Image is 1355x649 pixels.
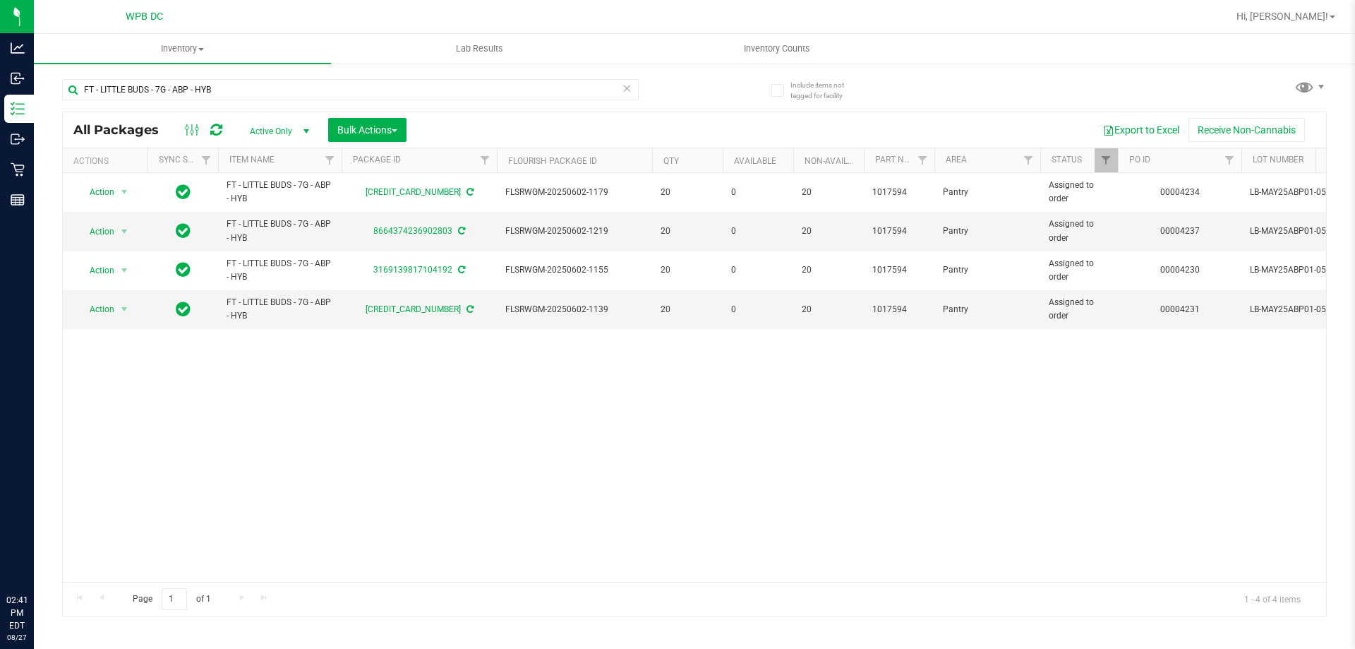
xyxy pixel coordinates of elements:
[1236,11,1328,22] span: Hi, [PERSON_NAME]!
[162,588,187,610] input: 1
[731,225,785,238] span: 0
[802,303,855,316] span: 20
[1250,186,1339,199] span: LB-MAY25ABP01-0527
[456,265,465,275] span: Sync from Compliance System
[943,225,1032,238] span: Pantry
[734,156,776,166] a: Available
[872,303,926,316] span: 1017594
[802,263,855,277] span: 20
[1218,148,1241,172] a: Filter
[176,221,191,241] span: In Sync
[373,265,452,275] a: 3169139817104192
[661,263,714,277] span: 20
[337,124,397,136] span: Bulk Actions
[77,261,115,280] span: Action
[366,187,461,197] a: [CREDIT_CARD_NUMBER]
[661,303,714,316] span: 20
[1160,265,1200,275] a: 00004230
[1095,148,1118,172] a: Filter
[1094,118,1188,142] button: Export to Excel
[318,148,342,172] a: Filter
[1233,588,1312,609] span: 1 - 4 of 4 items
[1049,296,1109,323] span: Assigned to order
[227,257,333,284] span: FT - LITTLE BUDS - 7G - ABP - HYB
[1160,226,1200,236] a: 00004237
[328,118,406,142] button: Bulk Actions
[11,132,25,146] inline-svg: Outbound
[875,155,932,165] a: Part Number
[1188,118,1305,142] button: Receive Non-Cannabis
[229,155,275,165] a: Item Name
[331,34,628,64] a: Lab Results
[116,182,133,202] span: select
[1129,155,1150,165] a: PO ID
[943,303,1032,316] span: Pantry
[943,263,1032,277] span: Pantry
[725,42,829,55] span: Inventory Counts
[126,11,163,23] span: WPB DC
[159,155,213,165] a: Sync Status
[6,594,28,632] p: 02:41 PM EDT
[116,299,133,319] span: select
[1250,263,1339,277] span: LB-MAY25ABP01-0527
[731,303,785,316] span: 0
[116,222,133,242] span: select
[227,218,333,244] span: FT - LITTLE BUDS - 7G - ABP - HYB
[1049,257,1109,284] span: Assigned to order
[176,299,191,319] span: In Sync
[508,156,597,166] a: Flourish Package ID
[366,304,461,314] a: [CREDIT_CARD_NUMBER]
[790,80,861,101] span: Include items not tagged for facility
[872,263,926,277] span: 1017594
[176,260,191,280] span: In Sync
[11,162,25,177] inline-svg: Retail
[1049,179,1109,206] span: Assigned to order
[11,102,25,116] inline-svg: Inventory
[474,148,497,172] a: Filter
[1049,218,1109,244] span: Assigned to order
[946,155,967,165] a: Area
[731,186,785,199] span: 0
[373,226,452,236] a: 8664374236902803
[353,155,401,165] a: Package ID
[77,222,115,242] span: Action
[464,187,474,197] span: Sync from Compliance System
[11,71,25,85] inline-svg: Inbound
[116,261,133,280] span: select
[34,42,331,55] span: Inventory
[1052,155,1082,165] a: Status
[11,193,25,207] inline-svg: Reports
[505,303,644,316] span: FLSRWGM-20250602-1139
[14,536,56,578] iframe: Resource center
[11,41,25,55] inline-svg: Analytics
[622,79,632,97] span: Clear
[872,225,926,238] span: 1017594
[1253,155,1303,165] a: Lot Number
[872,186,926,199] span: 1017594
[805,156,867,166] a: Non-Available
[195,148,218,172] a: Filter
[121,588,222,610] span: Page of 1
[1017,148,1040,172] a: Filter
[437,42,522,55] span: Lab Results
[62,79,639,100] input: Search Package ID, Item Name, SKU, Lot or Part Number...
[34,34,331,64] a: Inventory
[505,225,644,238] span: FLSRWGM-20250602-1219
[227,179,333,206] span: FT - LITTLE BUDS - 7G - ABP - HYB
[661,225,714,238] span: 20
[456,226,465,236] span: Sync from Compliance System
[802,225,855,238] span: 20
[77,182,115,202] span: Action
[1160,187,1200,197] a: 00004234
[73,156,142,166] div: Actions
[1160,304,1200,314] a: 00004231
[176,182,191,202] span: In Sync
[1250,303,1339,316] span: LB-MAY25ABP01-0527
[628,34,925,64] a: Inventory Counts
[731,263,785,277] span: 0
[943,186,1032,199] span: Pantry
[661,186,714,199] span: 20
[505,186,644,199] span: FLSRWGM-20250602-1179
[1250,225,1339,238] span: LB-MAY25ABP01-0527
[6,632,28,643] p: 08/27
